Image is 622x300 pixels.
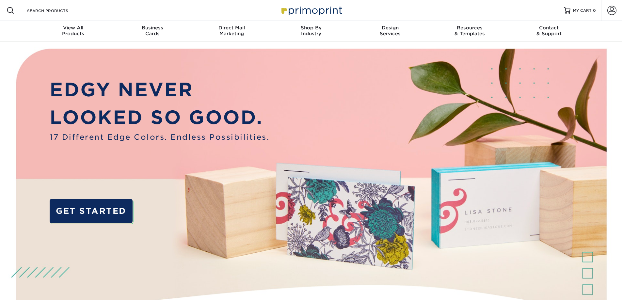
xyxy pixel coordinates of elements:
[430,21,509,42] a: Resources& Templates
[26,7,90,14] input: SEARCH PRODUCTS.....
[50,132,269,143] span: 17 Different Edge Colors. Endless Possibilities.
[430,25,509,31] span: Resources
[271,25,351,37] div: Industry
[573,8,592,13] span: MY CART
[279,3,344,17] img: Primoprint
[351,21,430,42] a: DesignServices
[34,21,113,42] a: View AllProducts
[113,25,192,31] span: Business
[192,25,271,31] span: Direct Mail
[271,25,351,31] span: Shop By
[50,103,269,132] p: LOOKED SO GOOD.
[351,25,430,31] span: Design
[430,25,509,37] div: & Templates
[34,25,113,37] div: Products
[50,76,269,104] p: EDGY NEVER
[113,25,192,37] div: Cards
[50,199,132,223] a: GET STARTED
[271,21,351,42] a: Shop ByIndustry
[509,21,589,42] a: Contact& Support
[113,21,192,42] a: BusinessCards
[192,21,271,42] a: Direct MailMarketing
[509,25,589,31] span: Contact
[509,25,589,37] div: & Support
[593,8,596,13] span: 0
[34,25,113,31] span: View All
[192,25,271,37] div: Marketing
[351,25,430,37] div: Services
